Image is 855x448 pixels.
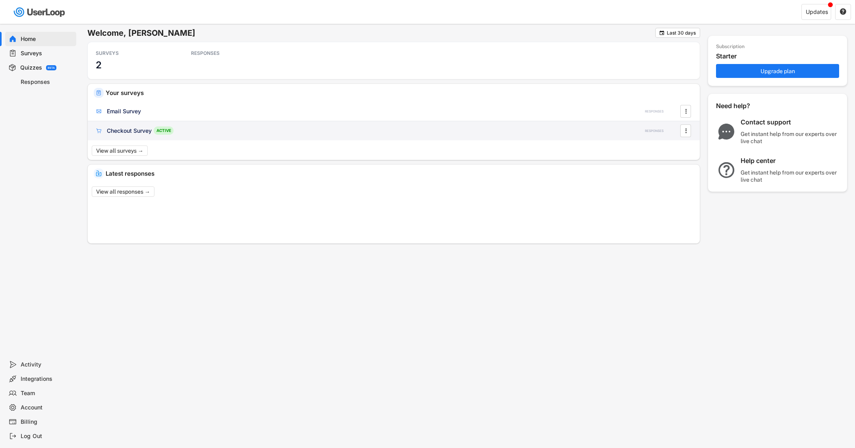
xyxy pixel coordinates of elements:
[667,31,696,35] div: Last 30 days
[21,78,73,86] div: Responses
[741,169,840,183] div: Get instant help from our experts over live chat
[741,118,840,126] div: Contact support
[716,52,843,60] div: Starter
[21,390,73,397] div: Team
[96,50,167,56] div: SURVEYS
[840,8,847,16] button: 
[741,130,840,145] div: Get instant help from our experts over live chat
[21,361,73,368] div: Activity
[716,102,772,110] div: Need help?
[716,44,745,50] div: Subscription
[106,171,694,176] div: Latest responses
[682,125,690,137] button: 
[716,64,839,78] button: Upgrade plan
[92,186,154,197] button: View all responses →
[716,162,737,178] img: QuestionMarkInverseMajor.svg
[21,50,73,57] div: Surveys
[20,64,42,72] div: Quizzes
[21,432,73,440] div: Log Out
[21,418,73,426] div: Billing
[191,50,262,56] div: RESPONSES
[716,124,737,140] img: ChatMajor.svg
[96,59,102,71] h3: 2
[12,4,68,20] img: userloop-logo-01.svg
[48,66,55,69] div: BETA
[107,107,141,115] div: Email Survey
[21,375,73,383] div: Integrations
[21,35,73,43] div: Home
[741,157,840,165] div: Help center
[659,30,665,36] button: 
[645,129,664,133] div: RESPONSES
[106,90,694,96] div: Your surveys
[840,8,846,15] text: 
[92,145,148,156] button: View all surveys →
[685,126,687,135] text: 
[154,126,174,135] div: ACTIVE
[806,9,828,15] div: Updates
[107,127,152,135] div: Checkout Survey
[21,404,73,411] div: Account
[96,171,102,176] img: IncomingMajor.svg
[685,107,687,115] text: 
[660,30,664,36] text: 
[645,109,664,114] div: RESPONSES
[682,105,690,117] button: 
[87,28,655,38] h6: Welcome, [PERSON_NAME]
